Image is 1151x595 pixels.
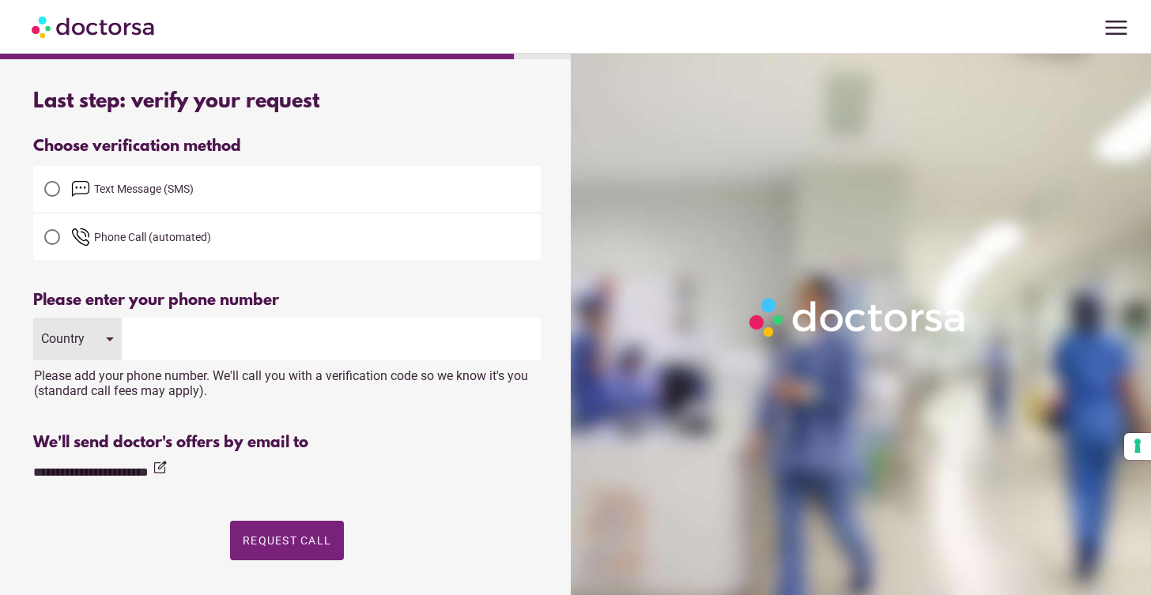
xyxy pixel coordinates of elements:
[33,360,541,398] div: Please add your phone number. We'll call you with a verification code so we know it's you (standa...
[33,434,541,452] div: We'll send doctor's offers by email to
[71,228,90,247] img: phone
[152,460,168,476] i: edit_square
[94,231,211,243] span: Phone Call (automated)
[94,183,194,195] span: Text Message (SMS)
[33,292,541,310] div: Please enter your phone number
[41,331,90,346] div: Country
[1101,13,1131,43] span: menu
[32,9,157,44] img: Doctorsa.com
[743,292,973,343] img: Logo-Doctorsa-trans-White-partial-flat.png
[71,179,90,198] img: email
[243,534,331,547] span: Request Call
[230,521,344,560] button: Request Call
[33,137,541,156] div: Choose verification method
[33,90,541,114] div: Last step: verify your request
[1124,433,1151,460] button: Your consent preferences for tracking technologies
